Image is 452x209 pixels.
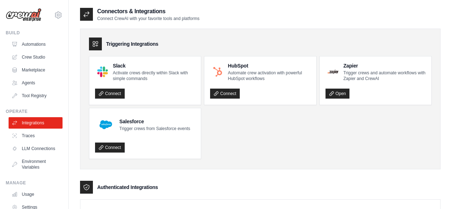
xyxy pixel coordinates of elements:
a: Environment Variables [9,156,63,173]
a: Automations [9,39,63,50]
img: HubSpot Logo [212,66,223,77]
p: Trigger crews from Salesforce events [119,126,190,131]
a: Connect [210,89,240,99]
p: Activate crews directly within Slack with simple commands [113,70,195,81]
h3: Authenticated Integrations [97,184,158,191]
h2: Connectors & Integrations [97,7,199,16]
a: Crew Studio [9,51,63,63]
p: Trigger crews and automate workflows with Zapier and CrewAI [343,70,426,81]
img: Logo [6,8,41,22]
img: Salesforce Logo [97,116,114,133]
a: Usage [9,189,63,200]
h3: Triggering Integrations [106,40,158,48]
a: Tool Registry [9,90,63,101]
a: Agents [9,77,63,89]
h4: Zapier [343,62,426,69]
div: Build [6,30,63,36]
a: Open [326,89,349,99]
h4: HubSpot [228,62,311,69]
a: LLM Connections [9,143,63,154]
p: Connect CrewAI with your favorite tools and platforms [97,16,199,21]
a: Connect [95,89,125,99]
p: Automate crew activation with powerful HubSpot workflows [228,70,311,81]
h4: Slack [113,62,195,69]
a: Integrations [9,117,63,129]
div: Manage [6,180,63,186]
img: Zapier Logo [328,70,338,74]
h4: Salesforce [119,118,190,125]
a: Connect [95,143,125,153]
div: Operate [6,109,63,114]
a: Traces [9,130,63,141]
img: Slack Logo [97,66,108,77]
a: Marketplace [9,64,63,76]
